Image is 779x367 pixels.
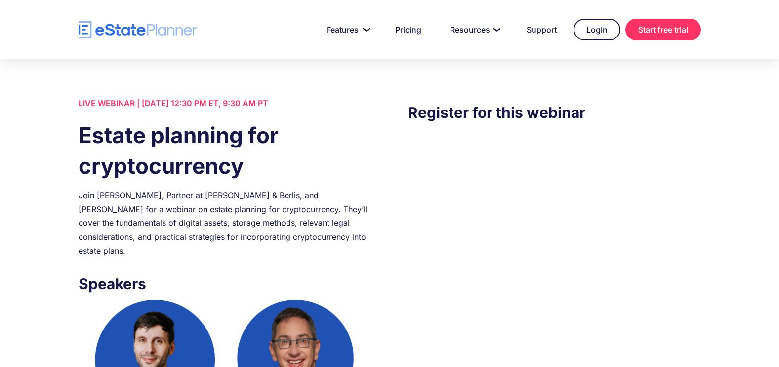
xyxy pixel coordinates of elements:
a: Resources [438,20,510,39]
a: Support [515,20,569,39]
div: LIVE WEBINAR | [DATE] 12:30 PM ET, 9:30 AM PT [79,96,371,110]
a: home [79,21,197,38]
a: Login [574,19,620,40]
div: Join [PERSON_NAME], Partner at [PERSON_NAME] & Berlis, and [PERSON_NAME] for a webinar on estate ... [79,188,371,257]
h3: Speakers [79,272,371,295]
h1: Estate planning for cryptocurrency [79,120,371,181]
h3: Register for this webinar [408,101,700,124]
a: Pricing [383,20,433,39]
iframe: Form 0 [408,144,700,311]
a: Start free trial [625,19,701,40]
a: Features [315,20,378,39]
